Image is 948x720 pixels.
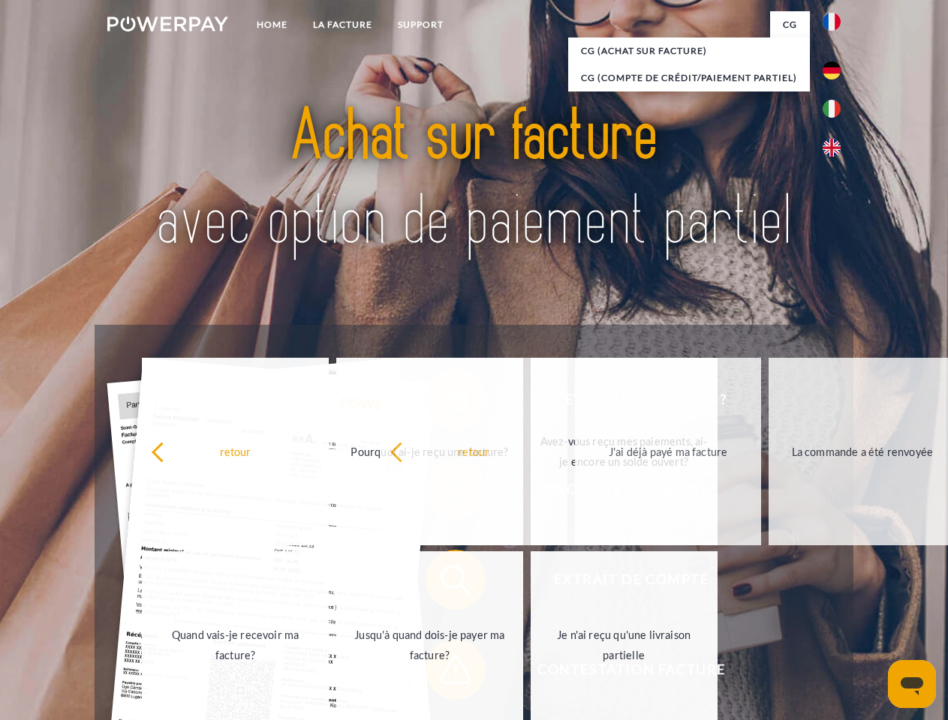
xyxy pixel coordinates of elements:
[107,16,228,31] img: logo-powerpay-white.svg
[151,441,320,461] div: retour
[823,61,841,79] img: de
[540,625,709,665] div: Je n'ai reçu qu'une livraison partielle
[143,72,805,287] img: title-powerpay_fr.svg
[823,100,841,118] img: it
[300,11,385,38] a: LA FACTURE
[568,37,810,64] a: CG (achat sur facture)
[823,13,841,31] img: fr
[568,64,810,91] a: CG (Compte de crédit/paiement partiel)
[151,625,320,665] div: Quand vais-je recevoir ma facture?
[823,139,841,157] img: en
[385,11,456,38] a: Support
[778,441,946,461] div: La commande a été renvoyée
[888,660,936,708] iframe: Bouton de lancement de la fenêtre de messagerie
[584,441,753,461] div: J'ai déjà payé ma facture
[390,441,558,461] div: retour
[345,625,514,665] div: Jusqu'à quand dois-je payer ma facture?
[345,441,514,461] div: Pourquoi ai-je reçu une facture?
[244,11,300,38] a: Home
[770,11,810,38] a: CG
